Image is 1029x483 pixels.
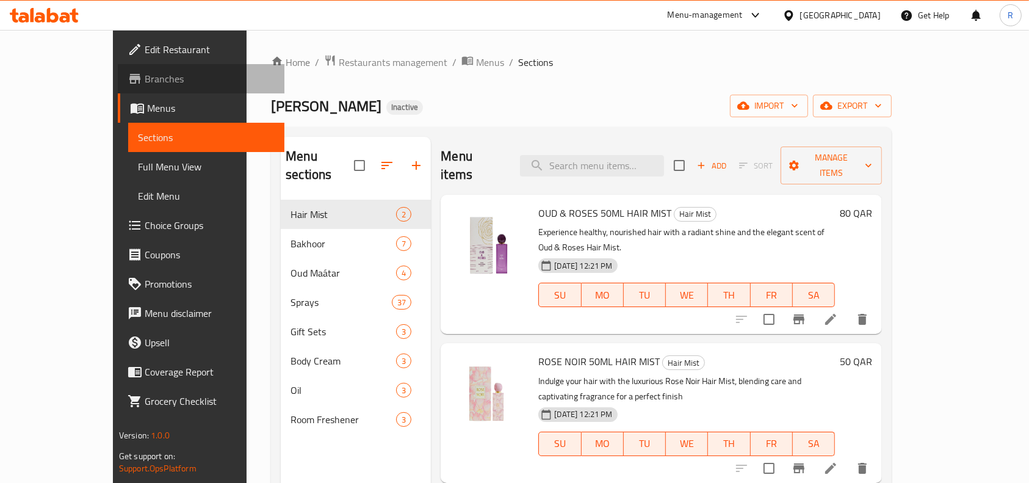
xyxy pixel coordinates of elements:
span: [DATE] 12:21 PM [549,260,617,272]
button: FR [751,283,793,307]
span: Add item [692,156,731,175]
div: Oud Maátar [291,266,396,280]
a: Sections [128,123,285,152]
span: Oil [291,383,396,398]
li: / [509,55,513,70]
span: ROSE NOIR 50ML HAIR MIST [538,352,660,371]
span: 3 [397,355,411,367]
span: Promotions [145,277,275,291]
h2: Menu items [441,147,505,184]
span: OUD & ROSES 50ML HAIR MIST [538,204,671,222]
div: Gift Sets3 [281,317,431,346]
button: MO [582,432,624,456]
span: [DATE] 12:21 PM [549,409,617,420]
span: WE [671,286,703,304]
span: [PERSON_NAME] [271,92,381,120]
div: items [392,295,411,310]
div: Sprays [291,295,392,310]
button: Manage items [781,147,882,184]
a: Support.OpsPlatform [119,460,197,476]
span: Select section first [731,156,781,175]
div: Hair Mist [662,355,705,370]
span: Sections [138,130,275,145]
button: MO [582,283,624,307]
a: Edit Restaurant [118,35,285,64]
span: Add [695,159,728,173]
h6: 50 QAR [840,353,872,370]
span: Get support on: [119,448,175,464]
span: FR [756,286,788,304]
input: search [520,155,664,176]
button: FR [751,432,793,456]
div: Room Freshener3 [281,405,431,434]
a: Coupons [118,240,285,269]
div: items [396,236,411,251]
div: [GEOGRAPHIC_DATA] [800,9,881,22]
div: Bakhoor7 [281,229,431,258]
span: TH [713,435,745,452]
p: Experience healthy, nourished hair with a radiant shine and the elegant scent of Oud & Roses Hair... [538,225,835,255]
h6: 80 QAR [840,205,872,222]
span: 1.0.0 [151,427,170,443]
span: SU [544,286,576,304]
span: MO [587,286,619,304]
a: Restaurants management [324,54,447,70]
button: TH [708,283,750,307]
span: 4 [397,267,411,279]
button: Branch-specific-item [784,305,814,334]
span: Upsell [145,335,275,350]
div: Hair Mist [674,207,717,222]
a: Edit Menu [128,181,285,211]
div: items [396,266,411,280]
span: TH [713,286,745,304]
img: ROSE NOIR 50ML HAIR MIST [450,353,529,431]
div: Body Cream3 [281,346,431,376]
a: Menus [118,93,285,123]
span: 3 [397,414,411,426]
li: / [315,55,319,70]
span: 3 [397,385,411,396]
button: SU [538,283,581,307]
button: delete [848,454,877,483]
a: Menus [461,54,504,70]
span: Menus [476,55,504,70]
span: Full Menu View [138,159,275,174]
span: Edit Restaurant [145,42,275,57]
div: items [396,383,411,398]
a: Full Menu View [128,152,285,181]
div: items [396,324,411,339]
span: 7 [397,238,411,250]
span: R [1008,9,1013,22]
span: Select all sections [347,153,372,178]
span: Gift Sets [291,324,396,339]
a: Upsell [118,328,285,357]
button: Add [692,156,731,175]
span: Body Cream [291,354,396,368]
span: WE [671,435,703,452]
a: Grocery Checklist [118,387,285,416]
span: Version: [119,427,149,443]
span: export [823,98,882,114]
button: TH [708,432,750,456]
span: SA [798,286,830,304]
span: Hair Mist [291,207,396,222]
a: Home [271,55,310,70]
button: SA [793,432,835,456]
span: Hair Mist [663,356,704,370]
span: SA [798,435,830,452]
span: Coverage Report [145,365,275,379]
span: 2 [397,209,411,220]
span: Choice Groups [145,218,275,233]
nav: breadcrumb [271,54,892,70]
a: Choice Groups [118,211,285,240]
div: items [396,412,411,427]
button: SU [538,432,581,456]
span: Inactive [386,102,423,112]
span: Bakhoor [291,236,396,251]
span: 37 [392,297,411,308]
a: Edit menu item [823,461,838,476]
button: delete [848,305,877,334]
span: SU [544,435,576,452]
